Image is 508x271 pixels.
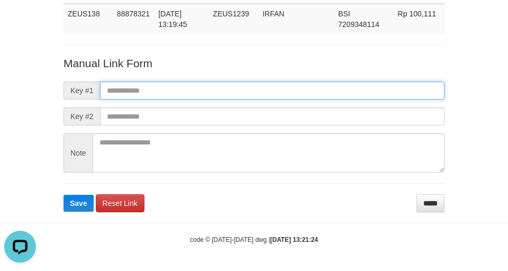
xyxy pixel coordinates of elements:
span: Key #2 [63,107,100,125]
span: IRFAN [262,10,284,18]
span: Key #1 [63,82,100,100]
p: Manual Link Form [63,56,444,71]
td: 88878321 [113,4,154,34]
small: code © [DATE]-[DATE] dwg | [190,236,318,243]
span: Reset Link [103,199,138,207]
span: ZEUS1239 [213,10,249,18]
strong: [DATE] 13:21:24 [270,236,318,243]
span: Save [70,199,87,207]
a: Reset Link [96,194,144,212]
span: [DATE] 13:19:45 [158,10,187,29]
td: ZEUS138 [63,4,113,34]
span: Note [63,133,93,173]
span: Copy 7209348114 to clipboard [338,20,379,29]
button: Save [63,195,94,212]
button: Open LiveChat chat widget [4,4,36,36]
span: BSI [338,10,350,18]
span: Rp 100,111 [398,10,436,18]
